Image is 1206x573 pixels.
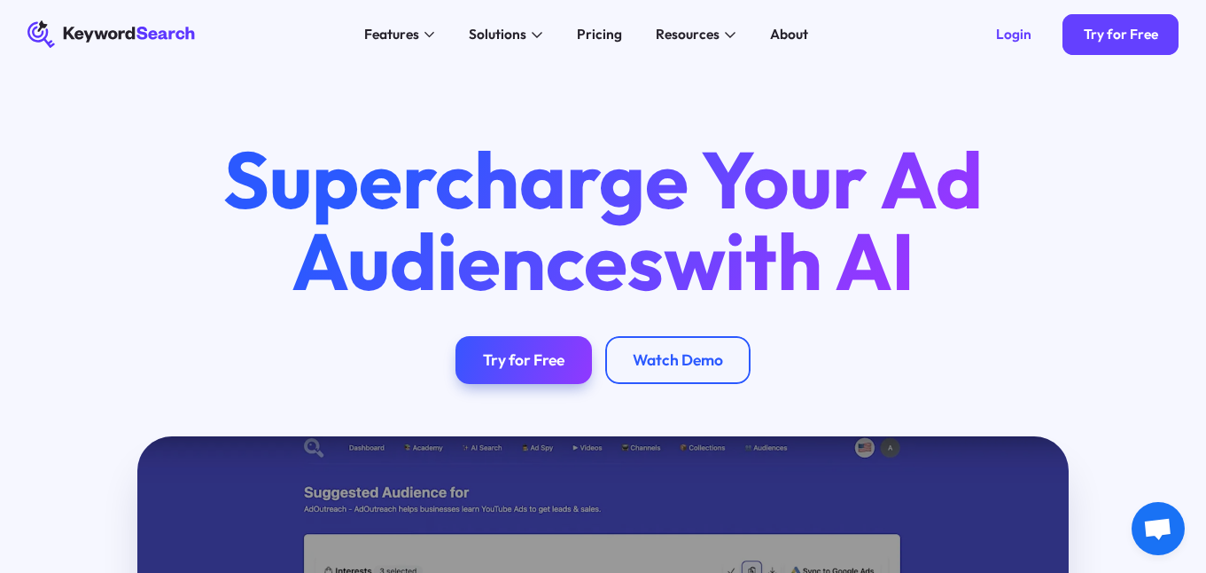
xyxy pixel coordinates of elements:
div: Try for Free [1084,26,1158,43]
div: Watch Demo [633,350,723,370]
a: Open chat [1132,502,1185,555]
a: Login [976,14,1053,56]
a: Try for Free [1062,14,1179,56]
div: Solutions [469,24,526,44]
h1: Supercharge Your Ad Audiences [190,138,1017,302]
div: Login [996,26,1031,43]
a: About [759,20,818,48]
div: Pricing [577,24,622,44]
a: Try for Free [455,336,592,384]
span: with AI [664,211,914,310]
div: About [770,24,808,44]
div: Resources [656,24,720,44]
a: Pricing [566,20,632,48]
div: Features [364,24,419,44]
div: Try for Free [483,350,564,370]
